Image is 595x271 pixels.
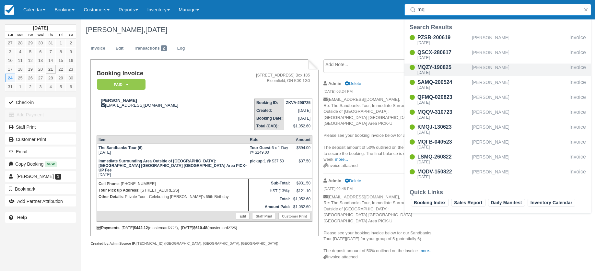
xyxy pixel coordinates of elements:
[411,199,449,206] a: Booking Index
[417,93,469,101] div: QFMQ-020823
[97,226,312,230] div: : [DATE] (mastercard ), [DATE] (mastercard )
[5,39,15,47] a: 27
[145,26,167,34] span: [DATE]
[46,47,56,56] a: 7
[472,108,567,121] div: [PERSON_NAME]
[328,178,341,183] strong: Admin
[99,187,247,194] p: : [STREET_ADDRESS]
[472,138,567,150] div: [PERSON_NAME]
[335,157,348,162] a: more...
[15,65,25,74] a: 18
[5,196,76,206] button: Add Partner Attribution
[569,168,586,180] div: Invoice
[472,49,567,61] div: [PERSON_NAME]
[410,188,586,196] div: Quick Links
[345,178,361,183] a: Delete
[472,93,567,106] div: [PERSON_NAME]
[15,82,25,91] a: 1
[111,42,128,55] a: Edit
[417,130,469,134] div: [DATE]
[101,98,137,103] strong: [PERSON_NAME]
[56,39,66,47] a: 1
[119,242,136,245] strong: Source IP:
[248,136,292,144] th: Rate
[569,108,586,121] div: Invoice
[56,47,66,56] a: 8
[46,56,56,65] a: 14
[417,34,469,41] div: PZSB-200619
[250,146,272,150] strong: Tour Guest
[5,171,76,182] a: [PERSON_NAME] 1
[404,138,591,150] a: MQFB-040523[DATE][PERSON_NAME]Invoice
[404,78,591,91] a: SAMQ-200524[DATE][PERSON_NAME]Invoice
[5,122,76,132] a: Staff Print
[46,74,56,82] a: 28
[25,65,35,74] a: 19
[99,146,143,150] strong: The Sandbanks Tour (6)
[35,74,45,82] a: 27
[328,81,341,86] strong: Admin
[90,242,110,245] strong: Created by:
[292,195,312,203] td: $1,052.60
[66,47,76,56] a: 9
[5,74,15,82] a: 24
[86,26,522,34] h1: [PERSON_NAME],
[5,184,76,194] button: Bookmark
[5,31,15,39] th: Sun
[284,114,312,122] td: [DATE]
[99,159,247,172] strong: Immediate Surrounding Area Outside of [GEOGRAPHIC_DATA]: [GEOGRAPHIC_DATA] [GEOGRAPHIC_DATA] [GEO...
[284,107,312,114] td: [DATE]
[569,64,586,76] div: Invoice
[45,161,57,167] span: New
[284,122,312,130] td: $1,052.60
[417,138,469,146] div: MQFB-040523
[417,123,469,131] div: KMQJ-130623
[292,179,312,187] td: $931.50
[46,31,56,39] th: Thu
[66,82,76,91] a: 6
[5,97,76,108] button: Check-in
[5,147,76,157] button: Email
[46,39,56,47] a: 31
[254,122,284,130] th: Total (CAD):
[5,47,15,56] a: 3
[225,73,310,84] address: [STREET_ADDRESS] Box 185 Bloomfield, ON K0K 1G0
[33,25,48,30] strong: [DATE]
[97,157,248,179] td: [DATE]
[417,175,469,179] div: [DATE]
[161,45,167,51] span: 2
[254,107,284,114] th: Created:
[99,182,119,186] strong: Cell Phone
[228,226,236,230] small: 2725
[293,146,310,155] div: $894.00
[56,74,66,82] a: 29
[248,144,292,157] td: 6 x 1 Day @ $149.00
[15,31,25,39] th: Mon
[472,78,567,91] div: [PERSON_NAME]
[66,65,76,74] a: 23
[25,31,35,39] th: Tue
[55,174,61,180] span: 1
[97,98,222,108] div: [EMAIL_ADDRESS][DOMAIN_NAME]
[569,49,586,61] div: Invoice
[248,203,292,211] th: Amount Paid:
[248,195,292,203] th: Total:
[25,56,35,65] a: 12
[250,159,264,163] strong: pickup
[56,31,66,39] th: Fri
[35,82,45,91] a: 3
[410,23,586,31] div: Search Results
[528,199,575,206] a: Inventory Calendar
[404,93,591,106] a: QFMQ-020823[DATE][PERSON_NAME]Invoice
[488,199,525,206] a: Daily Manifest
[417,168,469,176] div: MQDV-150822
[5,159,76,169] button: Copy Booking New
[66,56,76,65] a: 16
[56,65,66,74] a: 22
[323,163,433,169] div: Invoice attached
[404,123,591,135] a: KMQJ-130623[DATE][PERSON_NAME]Invoice
[25,74,35,82] a: 26
[99,194,247,200] p: : Private Tour - Celebrating [PERSON_NAME]'s 65th Birthday
[35,31,45,39] th: Wed
[417,41,469,45] div: [DATE]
